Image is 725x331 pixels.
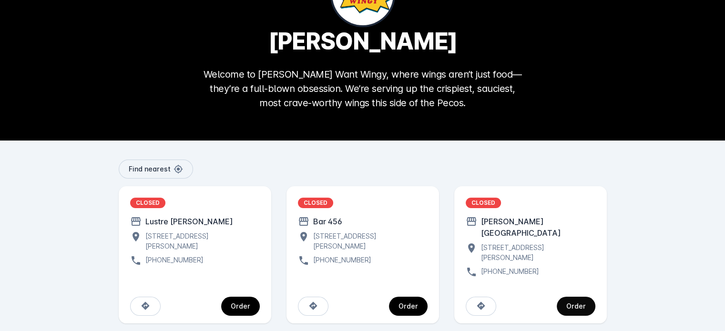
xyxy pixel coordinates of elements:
[481,267,539,275] a: [PHONE_NUMBER]
[309,216,342,227] div: Bar 456
[130,198,165,208] div: CLOSED
[142,216,233,227] div: Lustre [PERSON_NAME]
[313,256,371,264] a: [PHONE_NUMBER]
[129,166,171,172] span: Find nearest
[145,256,204,264] a: [PHONE_NUMBER]
[231,303,250,310] div: Order
[389,297,428,316] button: continue
[398,303,418,310] div: Order
[477,242,595,262] div: [STREET_ADDRESS][PERSON_NAME]
[221,297,260,316] button: continue
[142,231,260,251] div: [STREET_ADDRESS][PERSON_NAME]
[557,297,595,316] button: continue
[309,231,428,251] div: [STREET_ADDRESS][PERSON_NAME]
[477,216,595,239] div: [PERSON_NAME][GEOGRAPHIC_DATA]
[298,198,333,208] div: CLOSED
[466,198,501,208] div: CLOSED
[566,303,586,310] div: Order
